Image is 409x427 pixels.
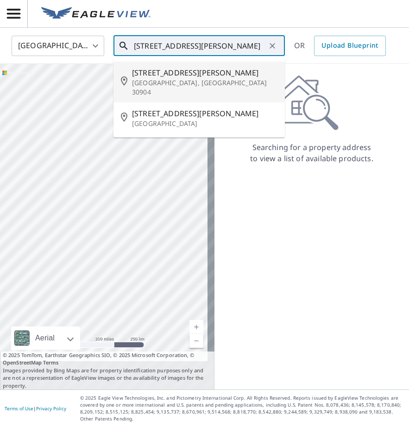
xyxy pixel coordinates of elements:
a: Privacy Policy [36,405,66,412]
a: Current Level 5, Zoom Out [189,334,203,348]
p: | [5,406,66,411]
img: EV Logo [41,7,151,21]
button: Clear [266,39,279,52]
input: Search by address or latitude-longitude [134,33,266,59]
a: OpenStreetMap [3,359,42,366]
a: Terms [43,359,58,366]
div: [GEOGRAPHIC_DATA] [12,33,104,59]
div: OR [294,36,386,56]
p: [GEOGRAPHIC_DATA], [GEOGRAPHIC_DATA] 30904 [132,78,277,97]
p: [GEOGRAPHIC_DATA] [132,119,277,128]
a: Terms of Use [5,405,33,412]
a: Current Level 5, Zoom In [189,320,203,334]
a: EV Logo [36,1,156,26]
span: [STREET_ADDRESS][PERSON_NAME] [132,67,277,78]
p: Searching for a property address to view a list of available products. [250,142,374,164]
p: © 2025 Eagle View Technologies, Inc. and Pictometry International Corp. All Rights Reserved. Repo... [80,395,404,422]
span: © 2025 TomTom, Earthstar Geographics SIO, © 2025 Microsoft Corporation, © [3,352,212,367]
span: Upload Blueprint [321,40,378,51]
span: [STREET_ADDRESS][PERSON_NAME] [132,108,277,119]
div: Aerial [32,327,57,350]
div: Aerial [11,327,80,350]
a: Upload Blueprint [314,36,385,56]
